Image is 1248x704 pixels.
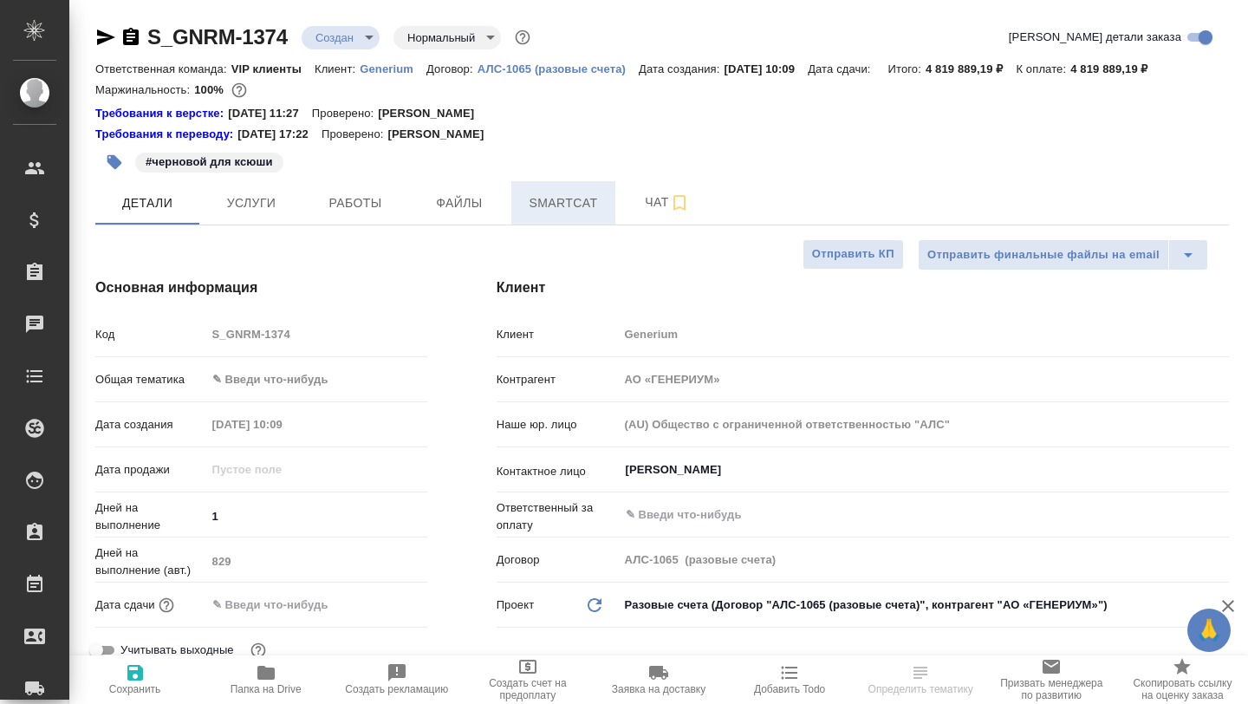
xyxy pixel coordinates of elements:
div: ✎ Введи что-нибудь [212,371,406,388]
span: Учитывать выходные [120,642,234,659]
p: Код [95,326,206,343]
button: Скопировать ссылку на оценку заказа [1117,655,1248,704]
button: Заявка на доставку [593,655,724,704]
p: АЛС-1065 (разовые счета) [478,62,639,75]
input: Пустое поле [619,322,1229,347]
button: Сохранить [69,655,200,704]
p: Проект [497,596,535,614]
span: [PERSON_NAME] детали заказа [1009,29,1181,46]
p: Договор: [426,62,478,75]
input: ✎ Введи что-нибудь [624,505,1166,525]
button: 🙏 [1187,609,1231,652]
button: Доп статусы указывают на важность/срочность заказа [511,26,534,49]
input: Пустое поле [206,457,358,482]
button: Призвать менеджера по развитию [986,655,1117,704]
a: Требования к верстке: [95,105,228,122]
input: ✎ Введи что-нибудь [206,504,427,529]
button: Папка на Drive [200,655,331,704]
span: Отправить КП [812,244,894,264]
p: Контактное лицо [497,463,619,480]
button: Отправить финальные файлы на email [918,239,1169,271]
button: Определить тематику [855,655,986,704]
span: Чат [626,192,709,213]
p: Контрагент [497,371,619,388]
div: Создан [302,26,380,49]
div: split button [918,239,1208,271]
p: Проверено: [322,126,388,143]
div: Нажми, чтобы открыть папку с инструкцией [95,126,237,143]
span: черновой для ксюши [133,153,285,168]
p: 4 819 889,19 ₽ [926,62,1016,75]
span: Определить тематику [868,683,973,695]
span: Услуги [210,192,293,214]
button: Нормальный [402,30,480,45]
button: 0.00 RUB; [228,79,250,101]
p: Ответственная команда: [95,62,231,75]
span: Сохранить [109,683,161,695]
button: Отправить КП [803,239,904,270]
p: VIP клиенты [231,62,315,75]
button: Добавить тэг [95,143,133,181]
p: Ответственный за оплату [497,499,619,534]
span: Smartcat [522,192,605,214]
span: Работы [314,192,397,214]
button: Выбери, если сб и вс нужно считать рабочими днями для выполнения заказа. [247,639,270,662]
p: [DATE] 10:09 [725,62,809,75]
p: Дата создания [95,416,206,433]
p: Маржинальность: [95,83,194,96]
button: Скопировать ссылку [120,27,141,48]
input: Пустое поле [206,412,358,437]
span: Создать рекламацию [345,683,448,695]
div: Нажми, чтобы открыть папку с инструкцией [95,105,228,122]
input: Пустое поле [206,549,427,574]
p: Дней на выполнение [95,499,206,534]
span: Папка на Drive [231,683,302,695]
a: Требования к переводу: [95,126,237,143]
p: 100% [194,83,228,96]
p: Generium [360,62,426,75]
p: К оплате: [1016,62,1070,75]
h4: Клиент [497,277,1229,298]
input: Пустое поле [619,367,1229,392]
button: Если добавить услуги и заполнить их объемом, то дата рассчитается автоматически [155,594,178,616]
span: Скопировать ссылку на оценку заказа [1128,677,1238,701]
p: 4 819 889,19 ₽ [1070,62,1160,75]
p: Дата создания: [639,62,724,75]
svg: Подписаться [669,192,690,213]
button: Создан [310,30,359,45]
div: ✎ Введи что-нибудь [206,365,427,394]
p: Клиент [497,326,619,343]
span: Призвать менеджера по развитию [997,677,1107,701]
button: Open [1219,513,1223,517]
div: Разовые счета (Договор "АЛС-1065 (разовые счета)", контрагент "АО «ГЕНЕРИУМ»") [619,590,1229,620]
span: Создать счет на предоплату [472,677,582,701]
input: ✎ Введи что-нибудь [206,592,358,617]
span: Заявка на доставку [612,683,705,695]
span: Добавить Todo [754,683,825,695]
p: Итого: [888,62,926,75]
p: Дней на выполнение (авт.) [95,544,206,579]
p: [PERSON_NAME] [387,126,497,143]
a: Generium [360,61,426,75]
a: АЛС-1065 (разовые счета) [478,61,639,75]
span: Детали [106,192,189,214]
p: Наше юр. лицо [497,416,619,433]
p: Дата сдачи [95,596,155,614]
button: Создать счет на предоплату [462,655,593,704]
p: #черновой для ксюши [146,153,273,171]
button: Open [1219,468,1223,472]
span: Отправить финальные файлы на email [927,245,1160,265]
span: Файлы [418,192,501,214]
a: S_GNRM-1374 [147,25,288,49]
button: Добавить Todo [725,655,855,704]
span: 🙏 [1194,612,1224,649]
p: Общая тематика [95,371,206,388]
p: [DATE] 11:27 [228,105,312,122]
p: Договор [497,551,619,569]
div: Создан [393,26,501,49]
h4: Основная информация [95,277,427,298]
p: [PERSON_NAME] [378,105,487,122]
p: Дата сдачи: [808,62,874,75]
p: Дата продажи [95,461,206,479]
input: Пустое поле [619,547,1229,572]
